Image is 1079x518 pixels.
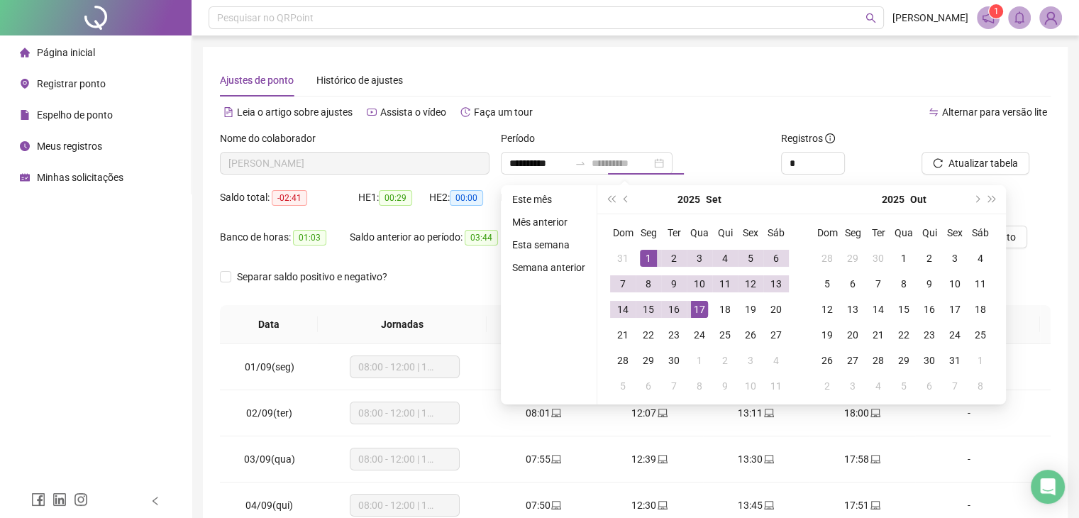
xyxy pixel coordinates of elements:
[665,352,682,369] div: 30
[502,405,585,421] div: 08:01
[37,109,113,121] span: Espelho de ponto
[37,172,123,183] span: Minhas solicitações
[712,348,738,373] td: 2025-10-02
[603,185,619,214] button: super-prev-year
[891,220,917,246] th: Qua
[982,11,995,24] span: notification
[910,185,926,214] button: month panel
[917,373,942,399] td: 2025-11-06
[819,352,836,369] div: 26
[985,185,1000,214] button: super-next-year
[942,348,968,373] td: 2025-10-31
[379,190,412,206] span: 00:29
[891,373,917,399] td: 2025-11-05
[501,131,544,146] label: Período
[272,190,307,206] span: -02:41
[865,373,891,399] td: 2025-11-04
[840,322,865,348] td: 2025-10-20
[640,301,657,318] div: 15
[640,352,657,369] div: 29
[870,352,887,369] div: 28
[640,275,657,292] div: 8
[487,305,592,344] th: Entrada 1
[865,322,891,348] td: 2025-10-21
[814,348,840,373] td: 2025-10-26
[220,305,318,344] th: Data
[819,378,836,395] div: 2
[358,356,451,378] span: 08:00 - 12:00 | 13:00 - 18:00
[946,352,963,369] div: 31
[636,297,661,322] td: 2025-09-15
[223,107,233,117] span: file-text
[738,297,763,322] td: 2025-09-19
[358,189,429,206] div: HE 1:
[614,301,631,318] div: 14
[948,155,1018,171] span: Atualizar tabela
[821,405,904,421] div: 18:00
[220,229,350,246] div: Banco de horas:
[661,322,687,348] td: 2025-09-23
[706,185,721,214] button: month panel
[220,189,358,206] div: Saldo total:
[661,271,687,297] td: 2025-09-09
[742,301,759,318] div: 19
[921,378,938,395] div: 6
[763,500,774,510] span: laptop
[819,326,836,343] div: 19
[677,185,700,214] button: year panel
[768,275,785,292] div: 13
[972,275,989,292] div: 11
[687,271,712,297] td: 2025-09-10
[244,453,295,465] span: 03/09(qua)
[37,47,95,58] span: Página inicial
[716,326,734,343] div: 25
[968,220,993,246] th: Sáb
[865,348,891,373] td: 2025-10-28
[895,352,912,369] div: 29
[661,297,687,322] td: 2025-09-16
[656,408,668,418] span: laptop
[636,271,661,297] td: 2025-09-08
[926,405,1010,421] div: -
[922,152,1029,175] button: Atualizar tabela
[610,297,636,322] td: 2025-09-14
[661,220,687,246] th: Ter
[968,348,993,373] td: 2025-11-01
[716,352,734,369] div: 2
[636,246,661,271] td: 2025-09-01
[619,185,634,214] button: prev-year
[738,220,763,246] th: Sex
[763,322,789,348] td: 2025-09-27
[742,378,759,395] div: 10
[712,373,738,399] td: 2025-10-09
[891,322,917,348] td: 2025-10-22
[656,500,668,510] span: laptop
[228,153,481,174] span: MIRELE DIAS MIRANDA
[665,275,682,292] div: 9
[52,492,67,507] span: linkedin
[968,246,993,271] td: 2025-10-04
[994,6,999,16] span: 1
[972,326,989,343] div: 25
[350,229,514,246] div: Saldo anterior ao período:
[610,322,636,348] td: 2025-09-21
[742,250,759,267] div: 5
[665,250,682,267] div: 2
[380,106,446,118] span: Assista o vídeo
[738,373,763,399] td: 2025-10-10
[763,271,789,297] td: 2025-09-13
[942,322,968,348] td: 2025-10-24
[575,158,586,169] span: swap-right
[691,250,708,267] div: 3
[450,190,483,206] span: 00:00
[610,271,636,297] td: 2025-09-07
[819,275,836,292] div: 5
[840,246,865,271] td: 2025-09-29
[502,497,585,513] div: 07:50
[895,250,912,267] div: 1
[245,500,293,511] span: 04/09(qui)
[917,246,942,271] td: 2025-10-02
[972,378,989,395] div: 8
[246,407,292,419] span: 02/09(ter)
[870,275,887,292] div: 7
